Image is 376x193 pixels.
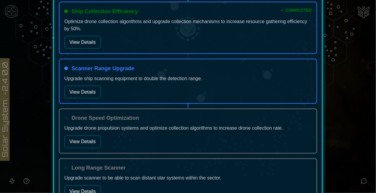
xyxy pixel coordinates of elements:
p: Upgrade scanner to be able to scan distant star systems within the sector. [64,175,312,182]
button: View Details [64,36,101,49]
button: View Details [64,136,101,148]
h4: Scanner Range Upgrade [71,64,134,73]
h4: Drone Speed Optimization [71,114,139,122]
p: Optimize drone collection algorithms and upgrade collection mechanisms to increase resource gathe... [64,18,312,32]
span: ✓ COMPLETED [280,7,312,13]
h4: Ship Collection Efficiency [71,7,138,16]
p: Upgrade ship scanning equipment to double the detection range. [64,75,312,82]
h4: Long Range Scanner [71,164,126,172]
button: View Details [64,86,101,98]
p: Upgrade drone propulsion systems and optimize collection algorithms to increase drone collection ... [64,125,312,132]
